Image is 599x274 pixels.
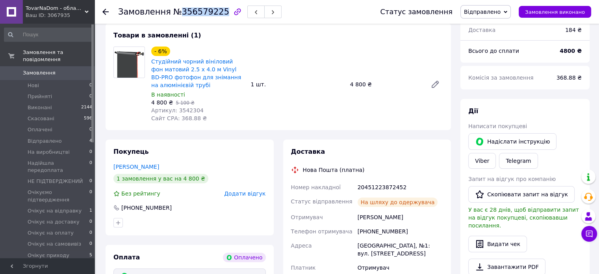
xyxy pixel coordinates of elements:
a: Студійний чорний вініловий фон матовий 2.5 х 4.0 м Vinyl BD-PRO фотофон для знімання на алюмінієв... [151,58,241,88]
span: Дії [468,107,478,115]
span: Статус відправлення [291,198,352,205]
span: 5 [89,252,92,266]
span: Відправлено [28,138,62,145]
div: 1 шт. [247,79,347,90]
span: 0 [89,93,92,100]
a: Telegram [499,153,538,169]
span: Виконані [28,104,52,111]
span: 0 [89,240,92,248]
span: 1 [89,207,92,214]
div: На шляху до одержувача [358,198,438,207]
span: Написати покупцеві [468,123,527,129]
span: Очікуємо підтвердження [28,189,89,203]
span: Надійшла передоплата [28,160,89,174]
div: - 6% [151,47,170,56]
span: В наявності [151,91,185,98]
button: Чат з покупцем [581,226,597,242]
span: Всього до сплати [468,48,519,54]
span: Замовлення [118,7,171,17]
span: 368.88 ₴ [556,75,582,81]
span: На виробництві [28,149,70,156]
span: Замовлення [23,69,56,76]
span: 0 [89,229,92,237]
span: №356579225 [173,7,229,17]
span: Телефон отримувача [291,228,352,235]
span: 0 [89,126,92,133]
span: Покупець [113,148,149,155]
a: Редагувати [427,76,443,92]
span: Очікує на оплату [28,229,74,237]
button: Скопіювати запит на відгук [468,186,575,203]
span: 0 [89,160,92,174]
span: 0 [89,218,92,226]
span: У вас є 28 днів, щоб відправити запит на відгук покупцеві, скопіювавши посилання. [468,207,579,229]
b: 4800 ₴ [560,48,582,54]
span: НЕ ПІДТВЕРДЖЕНИЙ [28,178,83,185]
input: Пошук [4,28,93,42]
div: Нова Пошта (платна) [301,166,367,174]
span: 4 [89,138,92,145]
span: Очікує на відправку [28,207,82,214]
span: Сайт СРА: 368.88 ₴ [151,115,207,121]
div: Ваш ID: 3067935 [26,12,95,19]
span: Номер накладної [291,184,341,190]
div: [PERSON_NAME] [356,210,445,224]
span: Без рейтингу [121,190,160,197]
span: Оплачені [28,126,52,133]
span: 4 800 ₴ [151,99,173,106]
a: [PERSON_NAME] [113,164,159,170]
span: Додати відгук [224,190,265,197]
span: 5 100 ₴ [176,100,194,106]
div: Повернутися назад [102,8,109,16]
span: Доставка [468,27,495,33]
span: Очікує на доставку [28,218,80,226]
span: Платник [291,265,316,271]
a: Viber [468,153,496,169]
span: Очікує приходу товару [28,252,89,266]
span: 0 [89,149,92,156]
button: Видати чек [468,236,527,252]
span: Артикул: 3542304 [151,107,204,114]
span: Оплата [113,253,140,261]
span: Комісія за замовлення [468,75,534,81]
span: Очікує на самовивіз [28,240,81,248]
img: Студійний чорний вініловий фон матовий 2.5 х 4.0 м Vinyl BD-PRO фотофон для знімання на алюмінієв... [114,47,145,78]
div: [GEOGRAPHIC_DATA], №1: вул. [STREET_ADDRESS] [356,239,445,261]
span: Нові [28,82,39,89]
span: Скасовані [28,115,54,122]
span: Прийняті [28,93,52,100]
span: Адреса [291,242,312,249]
div: Статус замовлення [380,8,452,16]
span: TovarNaDom - обладнання для ФОТО | ВІДЕО зйомки студійне, блогерам, домашнім студіям [26,5,85,12]
span: 0 [89,178,92,185]
div: 1 замовлення у вас на 4 800 ₴ [113,174,208,183]
div: Оплачено [223,253,265,262]
span: Замовлення виконано [525,9,585,15]
span: Отримувач [291,214,323,220]
div: [PHONE_NUMBER] [356,224,445,239]
span: 0 [89,82,92,89]
span: Товари в замовленні (1) [113,32,201,39]
span: 2144 [81,104,92,111]
div: [PHONE_NUMBER] [121,204,172,212]
span: Запит на відгук про компанію [468,176,556,182]
span: Відправлено [464,9,501,15]
span: Доставка [291,148,325,155]
div: 184 ₴ [560,21,586,39]
button: Надіслати інструкцію [468,133,556,150]
div: 20451223872452 [356,180,445,194]
span: Замовлення та повідомлення [23,49,95,63]
button: Замовлення виконано [519,6,591,18]
span: 596 [84,115,92,122]
span: 0 [89,189,92,203]
div: 4 800 ₴ [347,79,424,90]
